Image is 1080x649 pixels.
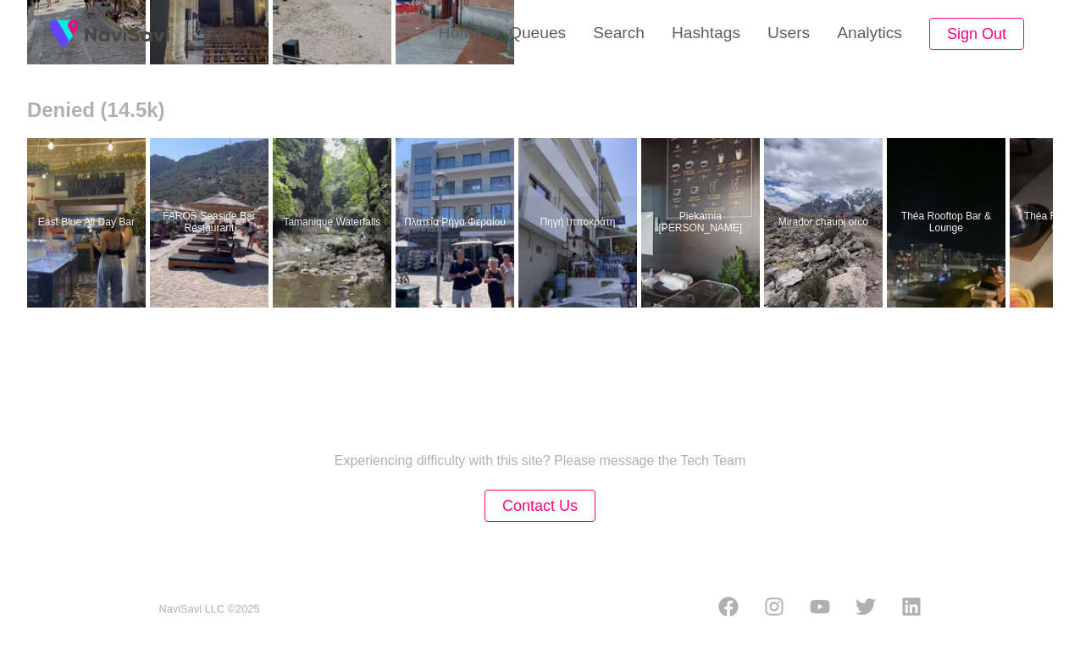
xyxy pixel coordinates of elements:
[150,138,273,308] a: FAROS Seaside Bar RestaurantFAROS Seaside Bar Restaurant
[335,453,746,469] p: Experiencing difficulty with this site? Please message the Tech Team
[764,596,784,622] a: Instagram
[718,596,739,622] a: Facebook
[396,138,518,308] a: Πλατεία Ρήγα ΦεραίουΠλατεία Ρήγα Φεραίου
[641,138,764,308] a: Piekarnia [PERSON_NAME]Piekarnia Sarzyński
[518,138,641,308] a: Πηγή ΙπποκράτηΠηγή Ιπποκράτη
[42,13,85,55] img: fireSpot
[810,596,830,622] a: Youtube
[485,490,595,523] button: Contact Us
[485,499,595,513] a: Contact Us
[764,138,887,308] a: Mirador chaupi orcoMirador chaupi orco
[27,138,150,308] a: East Blue All Day BarEast Blue All Day Bar
[856,596,876,622] a: Twitter
[27,98,1053,122] h2: Denied (14.5k)
[85,25,169,42] img: fireSpot
[159,603,260,616] small: NaviSavi LLC © 2025
[901,596,922,622] a: LinkedIn
[929,18,1024,51] button: Sign Out
[887,138,1010,308] a: Théa Rooftop Bar & LoungeThéa Rooftop Bar & Lounge
[273,138,396,308] a: Tamanique WaterfallsTamanique Waterfalls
